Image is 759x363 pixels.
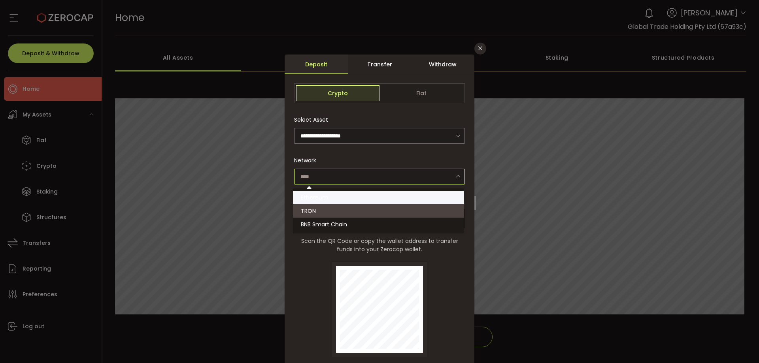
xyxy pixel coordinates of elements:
[296,85,379,101] span: Crypto
[301,207,316,215] span: TRON
[294,237,465,254] span: Scan the QR Code or copy the wallet address to transfer funds into your Zerocap wallet.
[411,55,474,74] div: Withdraw
[667,278,759,363] iframe: Chat Widget
[379,85,463,101] span: Fiat
[348,55,411,74] div: Transfer
[667,278,759,363] div: 聊天小组件
[294,116,333,124] label: Select Asset
[301,194,328,201] span: Ethereum
[474,43,486,55] button: Close
[285,55,348,74] div: Deposit
[294,156,321,164] label: Network
[301,220,347,228] span: BNB Smart Chain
